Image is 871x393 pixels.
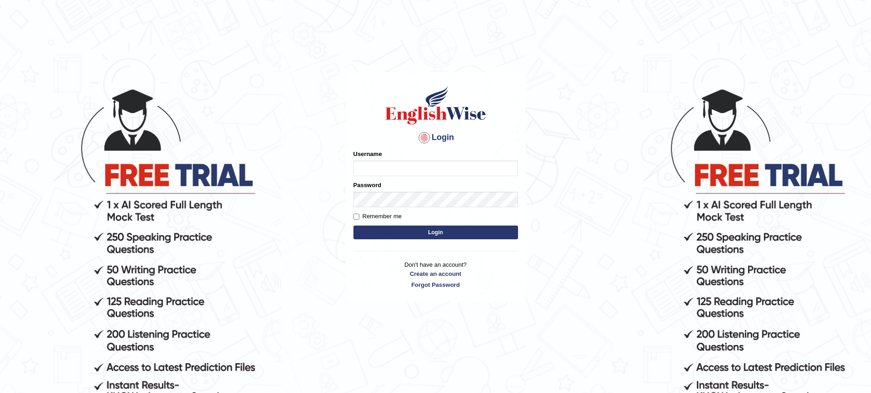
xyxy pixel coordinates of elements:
h4: Login [353,130,518,145]
a: Create an account [353,269,518,278]
input: Remember me [353,214,359,220]
p: Don't have an account? [353,260,518,289]
label: Username [353,150,382,158]
label: Password [353,181,381,189]
label: Remember me [353,212,402,221]
img: Logo of English Wise sign in for intelligent practice with AI [384,85,488,126]
a: Forgot Password [353,280,518,289]
button: Login [353,226,518,239]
